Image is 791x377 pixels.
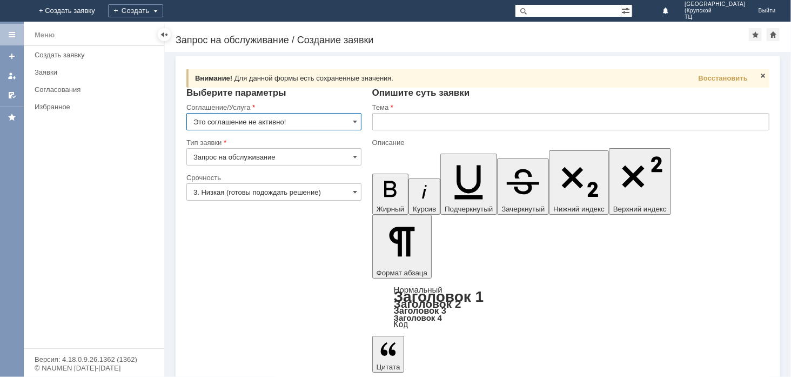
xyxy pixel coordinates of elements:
[553,205,605,213] span: Нижний индекс
[35,103,146,111] div: Избранное
[35,68,158,76] div: Заявки
[394,288,484,305] a: Заголовок 1
[30,64,162,81] a: Заявки
[549,150,609,215] button: Нижний индекс
[408,178,440,215] button: Курсив
[372,215,432,279] button: Формат абзаца
[35,29,55,42] div: Меню
[609,148,671,215] button: Верхний индекс
[30,81,162,98] a: Согласования
[186,104,359,111] div: Соглашение/Услуга
[440,154,497,215] button: Подчеркнутый
[3,67,21,84] a: Мои заявки
[35,365,153,372] div: © NAUMEN [DATE]-[DATE]
[394,313,442,322] a: Заголовок 4
[3,48,21,65] a: Создать заявку
[685,14,746,21] span: ТЦ
[372,104,767,111] div: Тема
[372,139,767,146] div: Описание
[767,28,780,41] div: Сделать домашней страницей
[186,174,359,181] div: Срочность
[685,1,746,8] span: [GEOGRAPHIC_DATA]
[377,363,400,371] span: Цитата
[186,88,286,98] span: Выберите параметры
[35,356,153,363] div: Версия: 4.18.0.9.26.1362 (1362)
[613,205,667,213] span: Верхний индекс
[749,28,762,41] div: Добавить в избранное
[3,87,21,104] a: Мои согласования
[445,205,493,213] span: Подчеркнутый
[394,306,446,315] a: Заголовок 3
[176,35,749,45] div: Запрос на обслуживание / Создание заявки
[195,74,232,82] span: Внимание!
[30,47,162,63] a: Создать заявку
[372,336,405,373] button: Цитата
[372,286,769,328] div: Формат абзаца
[377,205,405,213] span: Жирный
[186,139,359,146] div: Тип заявки
[108,4,163,17] div: Создать
[394,297,461,310] a: Заголовок 2
[35,85,158,94] div: Согласования
[699,74,748,82] span: Восстановить
[501,205,545,213] span: Зачеркнутый
[497,158,549,215] button: Зачеркнутый
[372,88,470,98] span: Опишите суть заявки
[394,320,408,329] a: Код
[158,28,171,41] div: Скрыть меню
[372,174,409,215] button: Жирный
[35,51,158,59] div: Создать заявку
[234,74,393,82] span: Для данной формы есть сохраненные значения.
[685,8,746,14] span: (Крупской
[413,205,436,213] span: Курсив
[377,269,427,277] span: Формат абзаца
[394,285,443,294] a: Нормальный
[759,71,767,80] span: Закрыть
[621,5,632,15] span: Расширенный поиск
